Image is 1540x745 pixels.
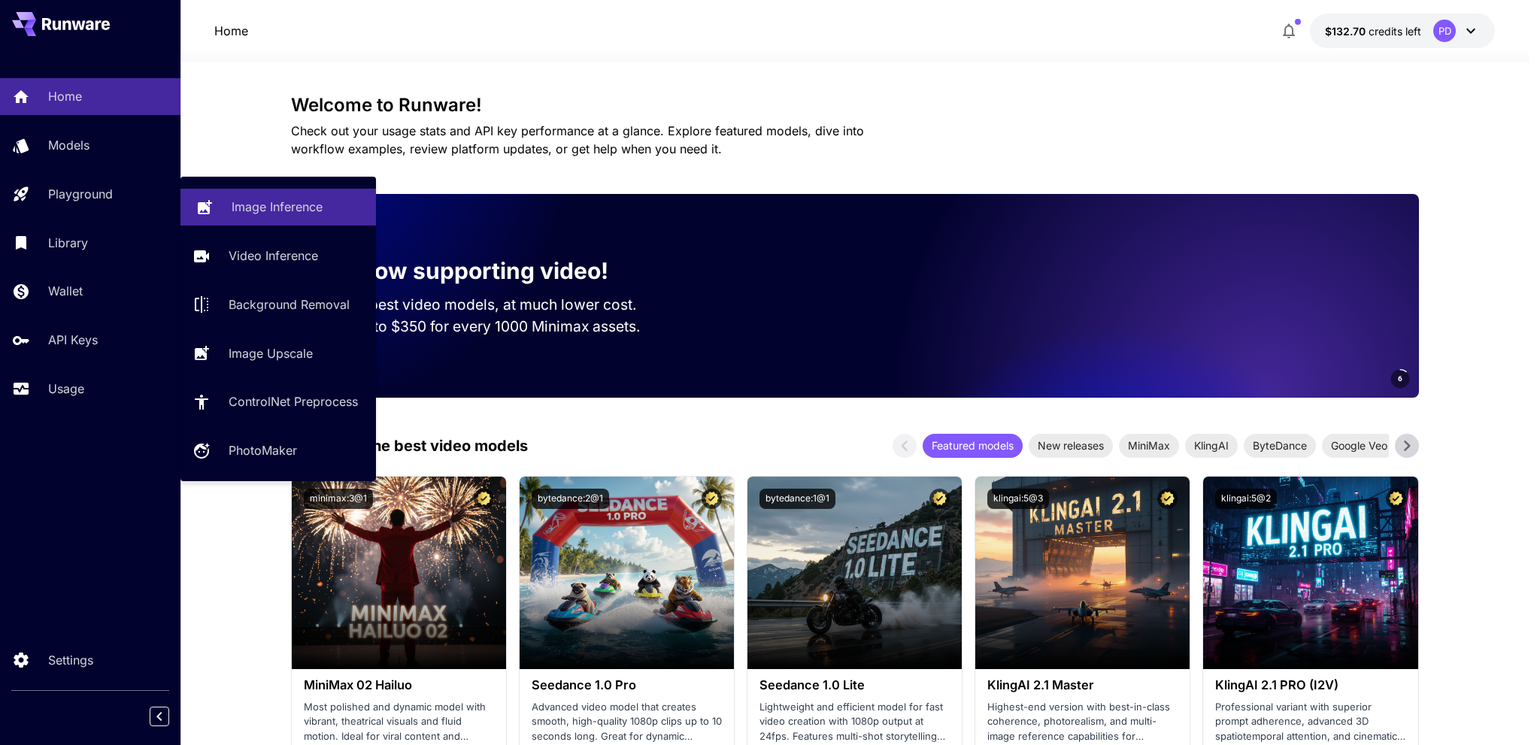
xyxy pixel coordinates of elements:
[304,678,494,692] h3: MiniMax 02 Hailuo
[759,678,950,692] h3: Seedance 1.0 Lite
[48,282,83,300] p: Wallet
[1325,23,1421,39] div: $132.70229
[180,189,376,226] a: Image Inference
[48,380,84,398] p: Usage
[229,247,318,265] p: Video Inference
[1157,489,1178,509] button: Certified Model – Vetted for best performance and includes a commercial license.
[1185,438,1238,453] span: KlingAI
[759,489,835,509] button: bytedance:1@1
[229,344,313,362] p: Image Upscale
[304,700,494,744] p: Most polished and dynamic model with vibrant, theatrical visuals and fluid motion. Ideal for vira...
[1322,438,1396,453] span: Google Veo
[214,22,248,40] nav: breadcrumb
[1215,489,1277,509] button: klingai:5@2
[1215,678,1405,692] h3: KlingAI 2.1 PRO (I2V)
[702,489,722,509] button: Certified Model – Vetted for best performance and includes a commercial license.
[315,316,665,338] p: Save up to $350 for every 1000 Minimax assets.
[1244,438,1316,453] span: ByteDance
[229,295,350,313] p: Background Removal
[229,441,297,459] p: PhotoMaker
[987,700,1178,744] p: Highest-end version with best-in-class coherence, photorealism, and multi-image reference capabil...
[291,123,864,156] span: Check out your usage stats and API key performance at a glance. Explore featured models, dive int...
[759,700,950,744] p: Lightweight and efficient model for fast video creation with 1080p output at 24fps. Features mult...
[292,477,506,669] img: alt
[923,438,1023,453] span: Featured models
[929,489,950,509] button: Certified Model – Vetted for best performance and includes a commercial license.
[48,234,88,252] p: Library
[229,392,358,410] p: ControlNet Preprocess
[987,489,1049,509] button: klingai:5@3
[291,95,1419,116] h3: Welcome to Runware!
[232,198,323,216] p: Image Inference
[1119,438,1179,453] span: MiniMax
[180,286,376,323] a: Background Removal
[532,678,722,692] h3: Seedance 1.0 Pro
[180,432,376,469] a: PhotoMaker
[161,703,180,730] div: Collapse sidebar
[975,477,1190,669] img: alt
[520,477,734,669] img: alt
[304,489,373,509] button: minimax:3@1
[48,651,93,669] p: Settings
[180,335,376,371] a: Image Upscale
[1203,477,1417,669] img: alt
[747,477,962,669] img: alt
[1386,489,1406,509] button: Certified Model – Vetted for best performance and includes a commercial license.
[474,489,494,509] button: Certified Model – Vetted for best performance and includes a commercial license.
[48,185,113,203] p: Playground
[1433,20,1456,42] div: PD
[532,700,722,744] p: Advanced video model that creates smooth, high-quality 1080p clips up to 10 seconds long. Great f...
[532,489,609,509] button: bytedance:2@1
[1325,25,1369,38] span: $132.70
[180,383,376,420] a: ControlNet Preprocess
[48,136,89,154] p: Models
[1398,373,1402,384] span: 6
[357,254,608,288] p: Now supporting video!
[987,678,1178,692] h3: KlingAI 2.1 Master
[291,435,528,457] p: Test drive the best video models
[48,87,82,105] p: Home
[315,294,665,316] p: Run the best video models, at much lower cost.
[150,707,169,726] button: Collapse sidebar
[1215,700,1405,744] p: Professional variant with superior prompt adherence, advanced 3D spatiotemporal attention, and ci...
[1310,14,1495,48] button: $132.70229
[48,331,98,349] p: API Keys
[180,238,376,274] a: Video Inference
[1029,438,1113,453] span: New releases
[214,22,248,40] p: Home
[1369,25,1421,38] span: credits left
